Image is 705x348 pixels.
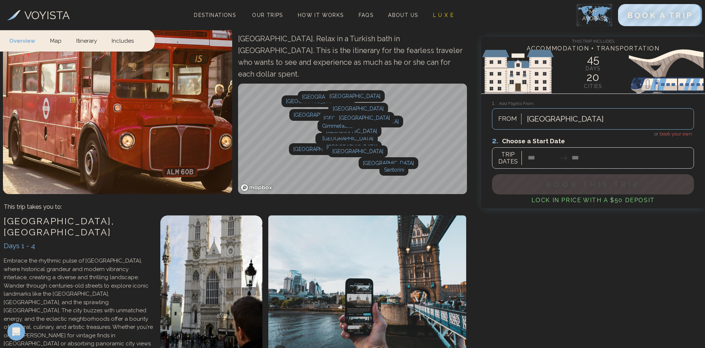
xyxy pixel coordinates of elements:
button: BOOK A TRIP [618,4,702,26]
a: Our Trips [249,10,286,20]
div: Map marker [359,157,418,169]
div: Map marker [282,95,341,107]
span: About Us [388,12,418,18]
div: [GEOGRAPHIC_DATA] [315,133,375,145]
canvas: Map [238,84,467,194]
div: Map marker [328,145,388,157]
div: [GEOGRAPHIC_DATA] [328,145,388,157]
div: Map marker [322,125,381,137]
div: Map marker [379,164,408,176]
h3: VOYISTA [24,7,70,24]
div: Open Intercom Messenger [7,323,25,341]
div: [GEOGRAPHIC_DATA] [282,95,341,107]
button: Book This Trip [492,174,694,194]
a: VOYISTA [7,7,70,24]
h4: Lock in Price with a $50 deposit [492,196,694,205]
a: Itinerary [69,29,104,51]
span: Book This Trip [546,180,640,189]
p: This trip takes you to: [4,203,62,211]
div: [GEOGRAPHIC_DATA] [359,157,418,169]
span: BOOK A TRIP [627,11,693,20]
div: Map marker [319,112,379,124]
span: FAQs [359,12,374,18]
div: [GEOGRAPHIC_DATA] [335,112,394,124]
img: My Account [577,4,612,26]
div: Map marker [289,109,349,121]
div: Map marker [317,120,357,132]
a: FAQs [356,10,377,20]
span: FROM [494,114,521,124]
a: Mapbox homepage [240,183,273,192]
img: Voyista Logo [7,10,21,20]
div: Gimmelwald [317,120,357,132]
a: How It Works [295,10,347,20]
div: Map marker [315,133,375,145]
div: [GEOGRAPHIC_DATA] [298,91,357,103]
div: Map marker [328,103,388,115]
div: Days 1 - 4 [4,240,153,251]
h4: or [492,130,694,138]
div: Map marker [318,133,378,144]
div: Santorini [379,164,408,176]
div: [GEOGRAPHIC_DATA] [289,143,349,155]
div: [GEOGRAPHIC_DATA] [322,141,382,153]
div: Map marker [289,143,349,155]
a: BOOK A TRIP [618,13,702,20]
div: Map marker [298,91,357,103]
div: Map marker [322,141,382,153]
a: About Us [385,10,421,20]
h4: This Trip Includes [481,37,705,44]
img: European Sights [481,49,705,94]
div: Map marker [325,90,385,102]
div: [GEOGRAPHIC_DATA] [318,133,378,144]
div: [GEOGRAPHIC_DATA] [343,116,403,127]
span: 1. [492,100,499,106]
h3: [GEOGRAPHIC_DATA] , [GEOGRAPHIC_DATA] [4,215,153,238]
div: [GEOGRAPHIC_DATA] [328,103,388,115]
div: Map marker [321,119,353,131]
div: Map marker [343,116,403,127]
span: Destinations [191,9,239,31]
div: Map marker [335,112,394,124]
span: How It Works [298,12,344,18]
h3: Add Flights From: [492,99,694,108]
div: [GEOGRAPHIC_DATA] [319,112,379,124]
a: L U X E [430,10,457,20]
span: book your own [660,131,692,137]
div: [GEOGRAPHIC_DATA] [325,90,385,102]
a: Includes [104,29,141,51]
span: L U X E [433,12,454,18]
div: [GEOGRAPHIC_DATA] [322,125,381,137]
span: Our Trips [252,12,283,18]
h4: Accommodation + Transportation [481,44,705,53]
a: Overview [9,29,43,51]
a: Map [43,29,69,51]
div: [GEOGRAPHIC_DATA] [289,109,349,121]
